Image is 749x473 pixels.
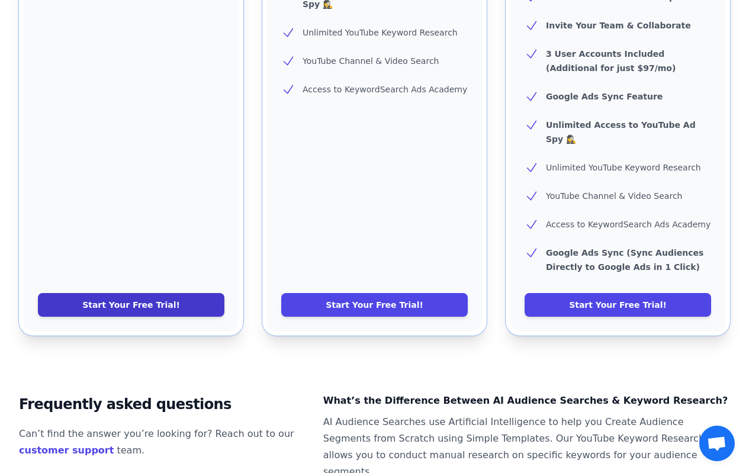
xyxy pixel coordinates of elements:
[303,56,439,66] span: YouTube Channel & Video Search
[546,248,703,272] b: Google Ads Sync (Sync Audiences Directly to Google Ads in 1 Click)
[546,220,711,229] span: Access to KeywordSearch Ads Academy
[19,426,304,459] p: Can’t find the answer you’re looking for? Reach out to our team.
[323,392,730,409] dt: What’s the Difference Between AI Audience Searches & Keyword Research?
[525,293,711,317] a: Start Your Free Trial!
[281,293,468,317] a: Start Your Free Trial!
[546,191,682,201] span: YouTube Channel & Video Search
[546,120,696,144] b: Unlimited Access to YouTube Ad Spy 🕵️‍♀️
[546,92,663,101] b: Google Ads Sync Feature
[546,21,691,30] b: Invite Your Team & Collaborate
[19,445,114,456] a: customer support
[699,426,735,461] a: Open chat
[19,392,304,416] h2: Frequently asked questions
[546,163,701,172] span: Unlimited YouTube Keyword Research
[38,293,224,317] a: Start Your Free Trial!
[303,85,467,94] span: Access to KeywordSearch Ads Academy
[546,49,676,73] b: 3 User Accounts Included (Additional for just $97/mo)
[303,28,458,37] span: Unlimited YouTube Keyword Research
